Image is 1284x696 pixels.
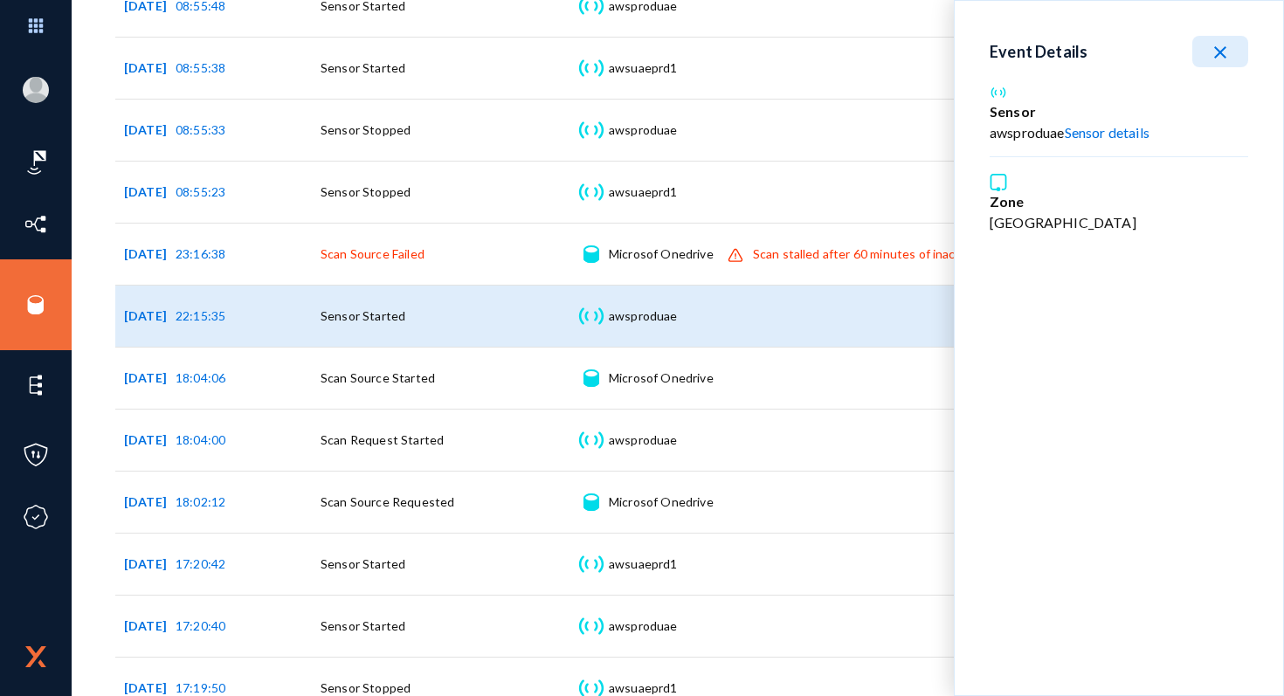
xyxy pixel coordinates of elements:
img: icon-sensor.svg [576,555,605,573]
span: Sensor Started [321,60,405,75]
img: icon-sources.svg [23,292,49,318]
div: awsuaeprd1 [609,555,678,573]
span: 08:55:23 [176,184,225,199]
span: 17:20:42 [176,556,225,571]
span: 08:55:38 [176,60,225,75]
span: 18:04:00 [176,432,225,447]
span: Scan Source Started [321,370,435,385]
div: awsuaeprd1 [609,183,678,201]
div: Microsof Onedrive [609,493,714,511]
span: 23:16:38 [176,246,225,261]
span: Sensor Stopped [321,184,411,199]
div: Microsof Onedrive [609,369,714,387]
img: icon-inventory.svg [23,211,49,238]
div: awsproduae [609,307,678,325]
img: icon-sensor.svg [576,183,605,201]
img: icon-sensor.svg [576,121,605,139]
span: Sensor Stopped [321,122,411,137]
img: icon-policies.svg [23,442,49,468]
img: icon-sensor.svg [576,431,605,449]
img: icon-source.svg [583,245,598,263]
img: blank-profile-picture.png [23,77,49,103]
img: icon-sensor.svg [576,307,605,325]
span: Sensor Started [321,556,405,571]
div: awsuaeprd1 [609,59,678,77]
span: Scan Source Requested [321,494,454,509]
img: icon-source.svg [583,493,598,511]
span: [DATE] [124,494,176,509]
span: 17:19:50 [176,680,225,695]
span: 18:04:06 [176,370,225,385]
span: Scan Source Failed [321,246,425,261]
img: icon-source.svg [583,369,598,387]
img: icon-elements.svg [23,372,49,398]
div: Scan stalled after 60 minutes of inactivity [753,245,984,263]
span: [DATE] [124,184,176,199]
span: Sensor Started [321,308,405,323]
div: awsproduae [609,617,678,635]
img: icon-sensor.svg [576,617,605,635]
span: [DATE] [124,432,176,447]
div: Microsof Onedrive [609,245,714,263]
div: awsproduae [609,431,678,449]
img: icon-compliance.svg [23,504,49,530]
span: [DATE] [124,60,176,75]
div: awsproduae [609,121,678,139]
span: 18:02:12 [176,494,225,509]
span: [DATE] [124,370,176,385]
span: [DATE] [124,556,176,571]
img: icon-sensor.svg [576,59,605,77]
span: 17:20:40 [176,618,225,633]
span: [DATE] [124,680,176,695]
span: [DATE] [124,122,176,137]
span: 08:55:33 [176,122,225,137]
span: [DATE] [124,308,176,323]
img: icon-risk-sonar.svg [23,149,49,176]
span: [DATE] [124,246,176,261]
img: app launcher [10,7,62,45]
span: Sensor Started [321,618,405,633]
span: Sensor Stopped [321,680,411,695]
span: Scan Request Started [321,432,444,447]
span: 22:15:35 [176,308,225,323]
span: [DATE] [124,618,176,633]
